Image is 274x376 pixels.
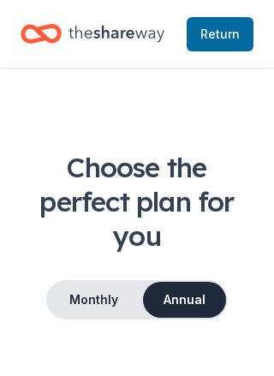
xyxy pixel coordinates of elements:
a: Return [187,17,253,51]
span: Return [200,24,240,45]
button: Monthly [48,282,140,318]
a: Home [21,14,164,54]
button: Annual [143,282,226,318]
h1: Choose the perfect plan for you [21,150,253,253]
